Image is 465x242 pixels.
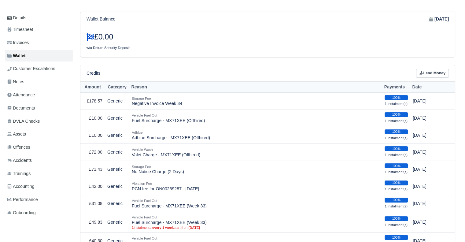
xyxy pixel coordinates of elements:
[105,127,129,144] td: Generic
[80,195,105,212] td: £31.08
[5,89,73,101] a: Attendance
[152,226,174,229] strong: every 1 week
[188,226,200,229] strong: [DATE]
[416,69,449,78] a: Lend Money
[7,196,38,203] span: Performance
[87,71,100,76] h6: Credits
[5,115,73,127] a: DVLA Checks
[410,81,450,93] th: Date
[5,12,73,24] a: Details
[80,93,105,110] td: £178.57
[5,128,73,140] a: Assets
[129,81,382,93] th: Reason
[410,144,450,161] td: [DATE]
[5,181,73,192] a: Accounting
[132,148,153,151] small: Vehicle Wash
[80,110,105,127] td: £10.00
[5,155,73,166] a: Accidents
[129,110,382,127] td: Fuel Surcharge - MX71XEE (Offhired)
[385,146,408,151] div: 100%
[7,105,35,112] span: Documents
[385,198,408,203] div: 100%
[132,199,157,203] small: Vehicle Fuel Out
[410,110,450,127] td: [DATE]
[129,161,382,178] td: No Notice Charge (2 Days)
[129,195,382,212] td: Fuel Surcharge - MX71XEE (Week 33)
[385,153,408,157] small: 1 instalment(s)
[80,161,105,178] td: £71.43
[7,118,40,125] span: DVLA Checks
[105,178,129,195] td: Generic
[434,213,465,242] iframe: Chat Widget
[385,187,408,191] small: 1 instalment(s)
[385,163,408,168] div: 100%
[7,170,31,177] span: Trainings
[385,204,408,208] small: 1 instalment(s)
[80,144,105,161] td: £72.00
[132,131,142,134] small: Adblue
[129,127,382,144] td: Adblue Surcharge - MX71XEE (Offhired)
[385,112,408,117] div: 100%
[5,37,73,49] a: Invoices
[5,50,73,62] a: Wallet
[5,207,73,219] a: Onboarding
[434,16,449,23] strong: [DATE]
[385,223,408,227] small: 1 instalment(s)
[105,161,129,178] td: Generic
[7,52,26,59] span: Wallet
[105,144,129,161] td: Generic
[105,81,129,93] th: Category
[80,212,105,233] td: £49.83
[385,129,408,134] div: 100%
[410,195,450,212] td: [DATE]
[132,215,157,219] small: Vehicle Fuel Out
[132,225,380,230] small: instalments, start from
[410,127,450,144] td: [DATE]
[5,24,73,35] a: Timesheet
[7,78,24,85] span: Notes
[385,102,408,106] small: 1 instalment(s)
[132,236,157,240] small: Vehicle Fuel Out
[129,93,382,110] td: Negative Invoice Week 34
[105,195,129,212] td: Generic
[7,157,32,164] span: Accidents
[5,76,73,88] a: Notes
[129,212,382,233] td: Fuel Surcharge - MX71XEE (Week 33)
[7,26,33,33] span: Timesheet
[410,161,450,178] td: [DATE]
[87,32,263,42] h3: £0.00
[5,102,73,114] a: Documents
[129,178,382,195] td: PCN fee for ON00269287 - [DATE]
[385,181,408,185] div: 100%
[385,235,408,240] div: 100%
[5,63,73,75] a: Customer Escalations
[7,131,26,138] span: Assets
[132,182,152,185] small: Violation Fee
[87,17,115,22] h6: Wallet Balance
[80,127,105,144] td: £10.00
[410,93,450,110] td: [DATE]
[385,136,408,140] small: 1 instalment(s)
[87,46,130,50] small: w/o Return Security Deposit
[7,209,36,216] span: Onboarding
[7,91,35,99] span: Attendance
[7,144,30,151] span: Offences
[80,178,105,195] td: £42.00
[132,114,157,117] small: Vehicle Fuel Out
[5,168,73,180] a: Trainings
[7,39,29,46] span: Invoices
[385,216,408,221] div: 100%
[129,144,382,161] td: Valet Charge - MX71XEE (Offhired)
[5,141,73,153] a: Offences
[5,194,73,206] a: Performance
[132,226,134,229] strong: 1
[385,170,408,174] small: 1 instalment(s)
[132,97,151,100] small: Storage Fee
[105,212,129,233] td: Generic
[410,178,450,195] td: [DATE]
[105,110,129,127] td: Generic
[7,183,35,190] span: Accounting
[382,81,410,93] th: Payments
[80,81,105,93] th: Amount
